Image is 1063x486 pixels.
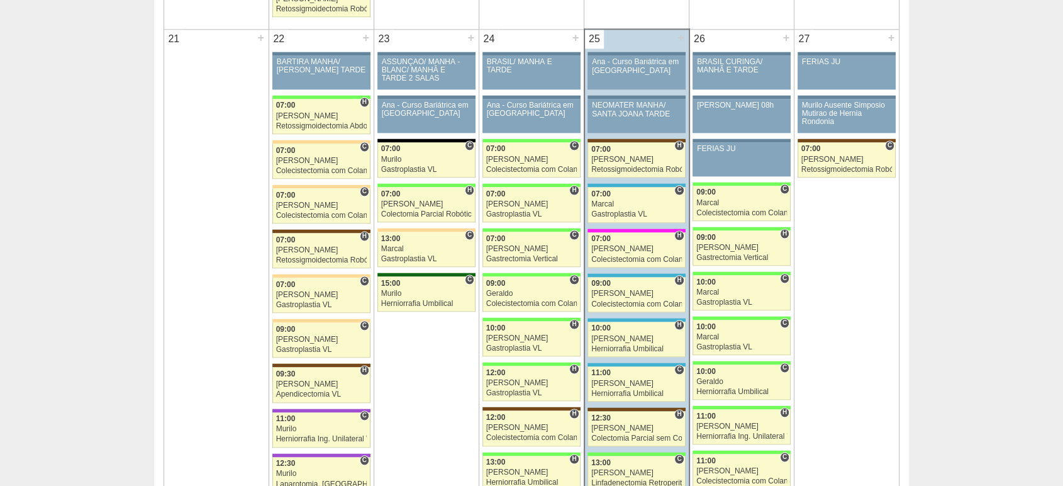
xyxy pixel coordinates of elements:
a: Ana - Curso Bariátrica em [GEOGRAPHIC_DATA] [482,99,581,133]
div: Marcal [696,288,787,297]
div: + [465,30,476,46]
a: BRASIL/ MANHÃ E TARDE [482,55,581,89]
div: Key: Aviso [272,52,370,55]
div: [PERSON_NAME] [486,245,577,253]
span: Consultório [465,274,474,285]
span: 12:00 [486,368,506,377]
a: H 07:00 [PERSON_NAME] Retossigmoidectomia Abdominal VL [272,99,370,134]
a: H 09:00 [PERSON_NAME] Gastrectomia Vertical [693,230,791,266]
div: Herniorrafia Umbilical [696,388,787,396]
a: Ana - Curso Bariátrica em [GEOGRAPHIC_DATA] [377,99,476,133]
span: Consultório [674,364,684,375]
span: 13:00 [591,458,611,467]
div: Gastroplastia VL [696,343,787,351]
div: + [676,30,686,46]
a: C 07:00 Murilo Gastroplastia VL [377,142,476,178]
div: NEOMATER MANHÃ/ SANTA JOANA TARDE [592,101,681,118]
span: 07:00 [486,189,506,198]
span: 07:00 [381,189,401,198]
span: 07:00 [276,101,296,110]
a: H 12:00 [PERSON_NAME] Colecistectomia com Colangiografia VL [482,410,581,446]
span: 07:00 [381,144,401,153]
div: ASSUNÇÃO/ MANHÃ -BLANC/ MANHÃ E TARDE 2 SALAS [382,58,472,83]
a: H 07:00 [PERSON_NAME] Colecistectomia com Colangiografia VL [587,232,685,268]
a: C 07:00 [PERSON_NAME] Gastrectomia Vertical [482,232,581,267]
div: [PERSON_NAME] [276,291,367,299]
div: Key: Aviso [482,95,581,99]
div: Retossigmoidectomia Robótica [591,166,682,174]
span: Consultório [360,410,369,421]
span: 13:00 [381,234,401,243]
div: Gastroplastia VL [276,346,367,354]
div: Retossigmoidectomia Abdominal VL [276,122,367,130]
div: Colecistectomia com Colangiografia VL [696,209,787,217]
div: Colecistectomia com Colangiografia VL [276,167,367,175]
div: Herniorrafia Umbilical [591,390,682,398]
div: Key: Santa Joana [272,363,370,367]
div: Colecistectomia com Colangiografia VL [591,300,682,308]
span: Hospital [674,320,684,330]
div: Colectomia Parcial Robótica [381,210,472,218]
div: + [781,30,791,46]
div: Key: Bartira [272,140,370,144]
span: 07:00 [801,144,821,153]
div: FERIAS JU [802,58,892,66]
div: Key: Santa Joana [587,138,685,142]
div: Key: Pro Matre [587,229,685,232]
div: Key: IFOR [272,409,370,412]
div: Key: Neomater [587,363,685,366]
div: Murilo [276,425,367,433]
span: Consultório [674,454,684,464]
a: C 07:00 [PERSON_NAME] Colecistectomia com Colangiografia VL [272,188,370,223]
div: 26 [690,30,710,48]
span: Hospital [569,319,579,329]
div: Colecistectomia com Colangiografia VL [486,166,577,174]
div: Key: Brasil [587,452,685,456]
div: Gastroplastia VL [276,301,367,309]
a: H 09:00 [PERSON_NAME] Colecistectomia com Colangiografia VL [587,277,685,312]
a: C 10:00 Geraldo Herniorrafia Umbilical [693,364,791,400]
div: Key: Aviso [798,95,896,99]
span: 12:30 [276,459,296,468]
span: 07:00 [276,280,296,289]
div: Key: Brasil [693,361,791,364]
a: C 10:00 Marcal Gastroplastia VL [693,320,791,355]
div: Herniorrafia Umbilical [591,345,682,353]
div: Key: IFOR [272,453,370,457]
div: Key: Aviso [587,52,685,55]
span: Consultório [674,185,684,195]
div: 27 [794,30,814,48]
div: Gastroplastia VL [381,255,472,263]
div: [PERSON_NAME] [276,112,367,120]
span: 11:00 [696,412,716,421]
div: Marcal [591,200,682,208]
a: NEOMATER MANHÃ/ SANTA JOANA TARDE [587,99,685,133]
div: Colecistectomia com Colangiografia VL [486,300,577,308]
span: Consultório [360,186,369,196]
span: 11:00 [696,456,716,465]
span: Consultório [569,230,579,240]
div: + [886,30,896,46]
span: 10:00 [696,278,716,286]
div: [PERSON_NAME] [276,157,367,165]
span: Consultório [465,140,474,150]
div: Key: Brasil [482,183,581,187]
div: Gastroplastia VL [381,166,472,174]
a: C 07:00 [PERSON_NAME] Colecistectomia com Colangiografia VL [482,142,581,178]
span: Hospital [674,409,684,419]
div: Key: Brasil [693,271,791,275]
div: Key: Neomater [587,318,685,322]
div: Key: Brasil [693,450,791,454]
div: [PERSON_NAME] [276,380,367,388]
div: [PERSON_NAME] [696,244,787,252]
div: Key: Aviso [693,52,791,55]
div: + [255,30,266,46]
div: Gastroplastia VL [486,389,577,397]
span: Hospital [360,97,369,107]
div: [PERSON_NAME] [276,201,367,210]
a: C 09:00 Geraldo Colecistectomia com Colangiografia VL [482,276,581,312]
div: 25 [585,30,604,48]
span: Consultório [569,140,579,150]
div: 21 [164,30,184,48]
span: Hospital [360,365,369,375]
